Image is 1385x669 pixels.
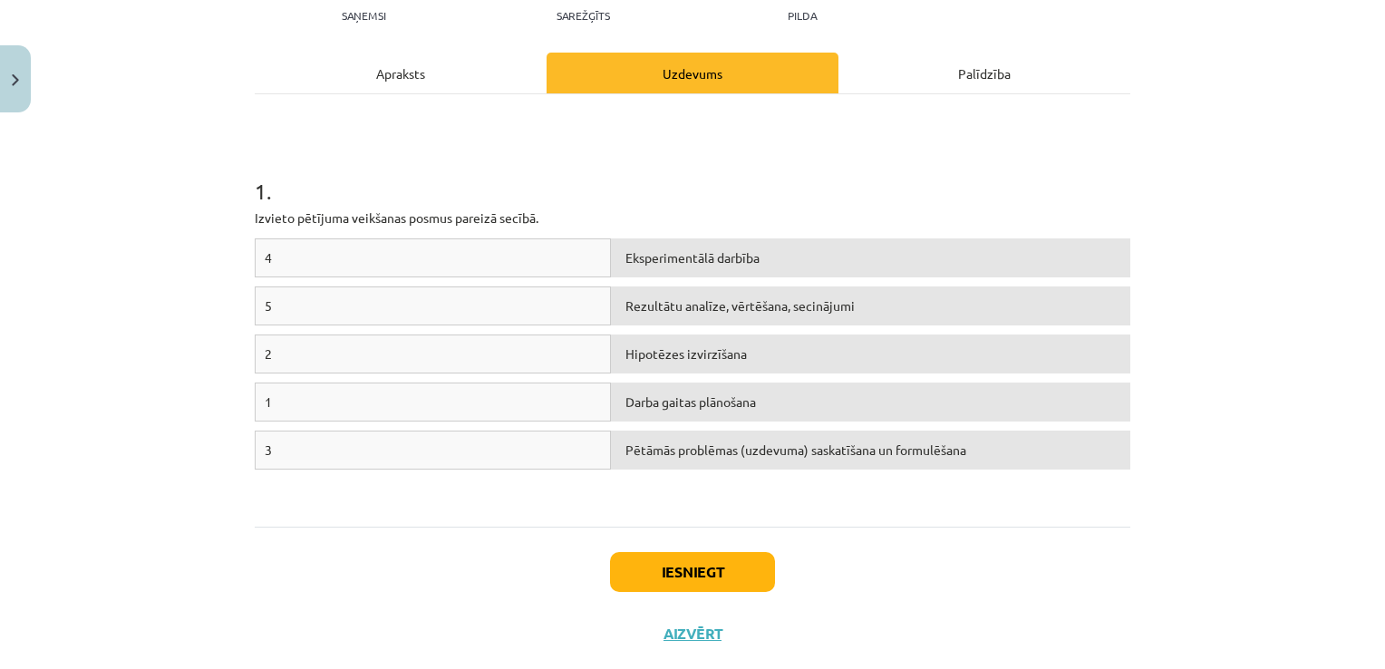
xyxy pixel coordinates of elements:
[610,552,775,592] button: Iesniegt
[557,9,610,22] p: Sarežģīts
[255,238,611,277] div: 4
[611,334,1130,373] div: Hipotēzes izvirzīšana
[255,431,611,470] div: 3
[788,9,817,22] p: pilda
[255,147,1130,203] h1: 1 .
[255,208,1130,228] p: Izvieto pētījuma veikšanas posmus pareizā secībā.
[611,431,1130,470] div: Pētāmās problēmas (uzdevuma) saskatīšana un formulēšana
[611,383,1130,422] div: Darba gaitas plānošana
[838,53,1130,93] div: Palīdzība
[611,286,1130,325] div: Rezultātu analīze, vērtēšana, secinājumi
[255,53,547,93] div: Apraksts
[255,334,611,373] div: 2
[334,9,393,22] p: Saņemsi
[611,238,1130,277] div: Eksperimentālā darbība
[255,286,611,325] div: 5
[12,74,19,86] img: icon-close-lesson-0947bae3869378f0d4975bcd49f059093ad1ed9edebbc8119c70593378902aed.svg
[547,53,838,93] div: Uzdevums
[255,383,611,422] div: 1
[658,625,727,643] button: Aizvērt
